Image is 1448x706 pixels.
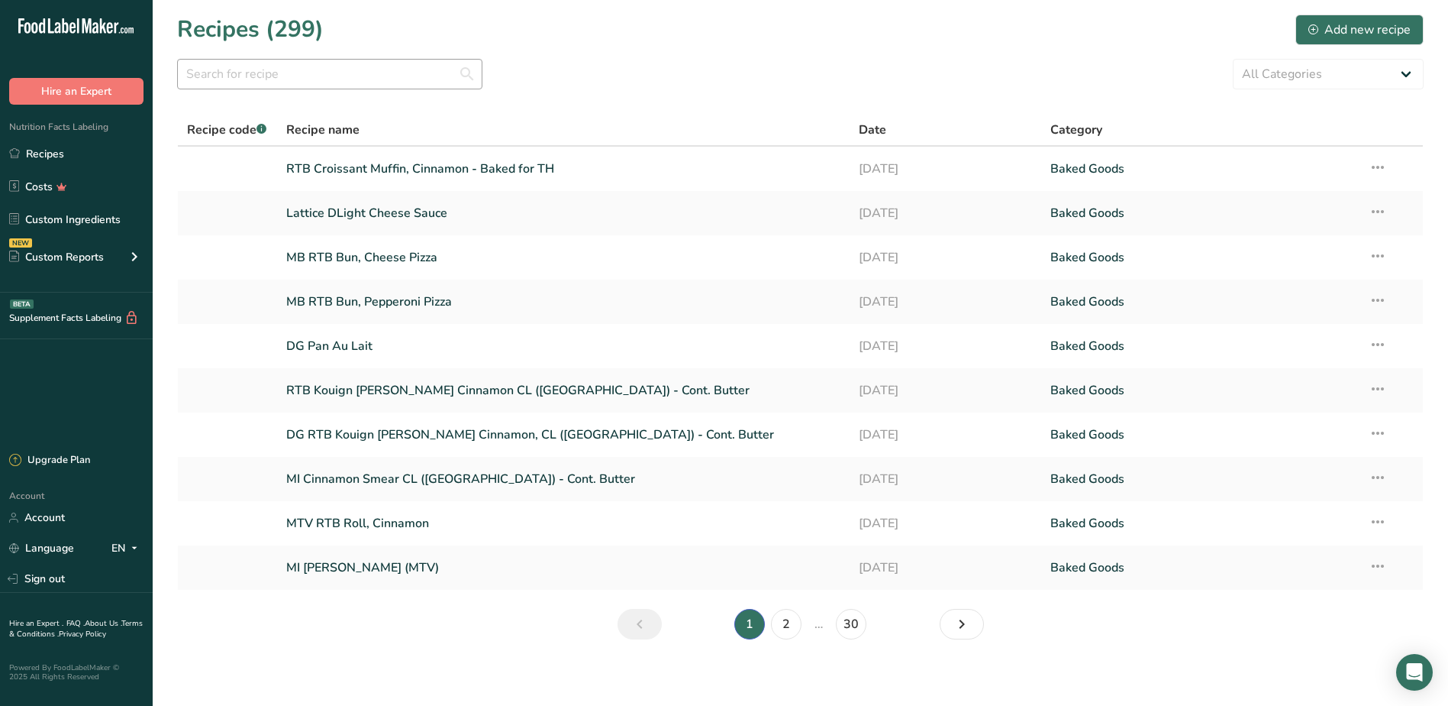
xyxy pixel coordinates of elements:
a: RTB Croissant Muffin, Cinnamon - Baked for TH [286,153,841,185]
a: RTB Kouign [PERSON_NAME] Cinnamon CL ([GEOGRAPHIC_DATA]) - Cont. Butter [286,374,841,406]
a: MI [PERSON_NAME] (MTV) [286,552,841,584]
div: Upgrade Plan [9,453,90,468]
span: Recipe code [187,121,266,138]
a: Baked Goods [1050,419,1350,451]
a: Next page [940,609,984,640]
a: Baked Goods [1050,286,1350,318]
div: Add new recipe [1308,21,1411,39]
a: [DATE] [859,419,1031,451]
div: EN [111,539,144,558]
a: FAQ . [66,618,85,629]
span: Category [1050,121,1102,139]
a: Baked Goods [1050,197,1350,229]
a: Baked Goods [1050,153,1350,185]
a: Baked Goods [1050,463,1350,495]
h1: Recipes (299) [177,12,324,47]
a: Page 30. [836,609,866,640]
div: BETA [10,300,34,309]
a: [DATE] [859,552,1031,584]
a: Baked Goods [1050,330,1350,362]
a: Baked Goods [1050,374,1350,406]
button: Hire an Expert [9,78,144,105]
div: Custom Reports [9,249,104,265]
a: Baked Goods [1050,552,1350,584]
a: MI Cinnamon Smear CL ([GEOGRAPHIC_DATA]) - Cont. Butter [286,463,841,495]
a: MB RTB Bun, Cheese Pizza [286,241,841,274]
a: [DATE] [859,330,1031,362]
div: NEW [9,238,32,248]
a: Language [9,535,74,562]
a: MB RTB Bun, Pepperoni Pizza [286,286,841,318]
a: Terms & Conditions . [9,618,143,640]
a: DG RTB Kouign [PERSON_NAME] Cinnamon, CL ([GEOGRAPHIC_DATA]) - Cont. Butter [286,419,841,451]
a: Previous page [618,609,662,640]
span: Recipe name [286,121,360,139]
a: DG Pan Au Lait [286,330,841,362]
div: Open Intercom Messenger [1396,654,1433,691]
a: Privacy Policy [59,629,106,640]
a: Hire an Expert . [9,618,63,629]
button: Add new recipe [1295,15,1424,45]
a: Baked Goods [1050,507,1350,539]
a: Page 2. [771,609,801,640]
a: [DATE] [859,374,1031,406]
a: [DATE] [859,507,1031,539]
a: About Us . [85,618,121,629]
a: Lattice DLight Cheese Sauce [286,197,841,229]
a: [DATE] [859,241,1031,274]
input: Search for recipe [177,59,482,89]
a: [DATE] [859,153,1031,185]
a: MTV RTB Roll, Cinnamon [286,507,841,539]
a: [DATE] [859,197,1031,229]
div: Powered By FoodLabelMaker © 2025 All Rights Reserved [9,663,144,682]
a: [DATE] [859,463,1031,495]
a: Baked Goods [1050,241,1350,274]
span: Date [859,121,886,139]
a: [DATE] [859,286,1031,318]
